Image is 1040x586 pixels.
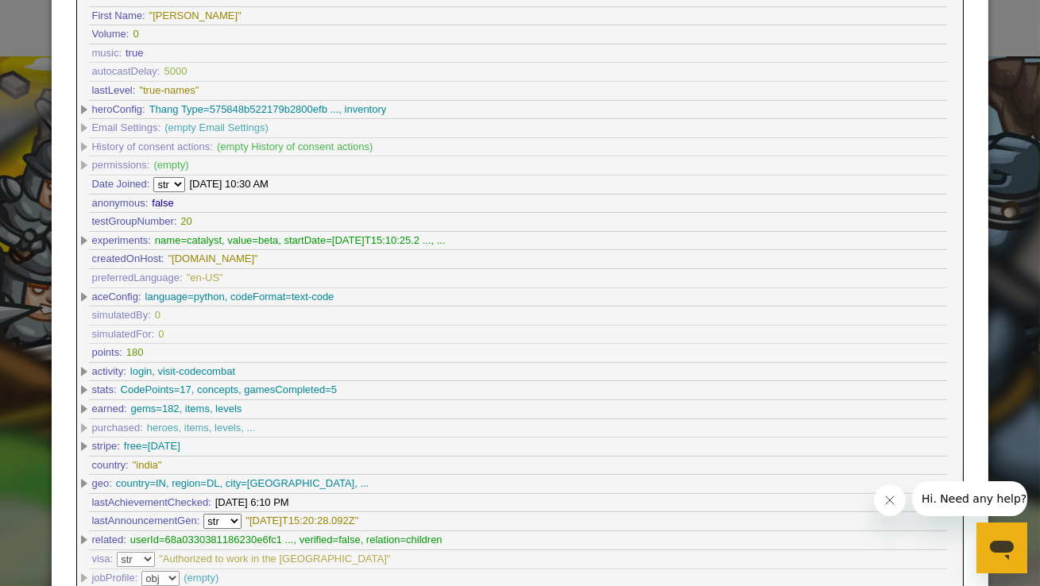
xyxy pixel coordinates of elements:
span: autocastDelay: [91,64,160,79]
div: login, visit-codecombat [130,364,235,380]
span: experiments: [91,233,150,249]
span: related: [91,533,126,548]
span: simulatedFor: [91,327,154,342]
div: 0 [155,308,195,323]
div: (empty History of consent actions) [217,140,373,155]
span: Date Joined: [91,177,149,192]
div: free=[DATE] [124,439,180,454]
span: First Name: [91,9,145,24]
div: CodePoints=17, concepts, gamesCompleted=5 [121,383,337,398]
span: earned: [91,402,126,417]
div: 5000 [164,64,203,79]
div: name=catalyst, value=beta, startDate=[DATE]T15:10:25.2 ..., ... [155,233,446,249]
span: aceConfig: [91,290,141,305]
span: History of consent actions: [91,140,212,155]
div: country=IN, region=DL, city=[GEOGRAPHIC_DATA], ... [116,476,369,492]
div: "[PERSON_NAME]" [149,9,242,24]
span: points: [91,345,122,360]
span: preferredLanguage: [91,271,182,286]
span: purchased: [91,421,142,436]
div: "true-names" [139,83,199,98]
span: geo: [91,476,111,492]
span: Volume: [91,27,129,42]
div: [DATE] 6:10 PM [215,495,289,511]
div: "en-US" [187,271,226,286]
div: (empty) [184,571,223,586]
div: heroes, items, levels, ... [147,421,256,436]
div: userId=68a0330381186230e6fc1 ..., verified=false, relation=children [130,533,443,548]
span: visa: [91,552,113,567]
div: Thang Type=575848b522179b2800efb ..., inventory [149,102,387,118]
div: (empty Email Settings) [164,121,269,136]
div: false [152,196,191,211]
span: permissions: [91,158,149,173]
iframe: Message from company [912,481,1027,516]
div: 0 [158,327,198,342]
span: heroConfig: [91,102,145,118]
div: 180 [126,345,166,360]
div: "[DOMAIN_NAME]" [168,252,258,267]
div: 20 [180,214,220,229]
span: lastAchievementChecked: [91,495,211,511]
div: 0 [133,27,172,42]
span: stats: [91,383,116,398]
div: true [126,46,165,61]
div: [DATE] 10:30 AM [189,177,268,192]
span: simulatedBy: [91,308,150,323]
span: stripe: [91,439,119,454]
div: "india" [133,458,172,473]
div: "[DATE]T15:20:28.092Z" [246,514,358,529]
div: (empty) [153,158,193,173]
div: gems=182, items, levels [131,402,242,417]
iframe: Button to launch messaging window [976,522,1027,573]
div: "Authorized to work in the [GEOGRAPHIC_DATA]" [159,552,390,567]
span: activity: [91,364,126,380]
span: country: [91,458,128,473]
div: language=python, codeFormat=text-code [145,290,334,305]
span: testGroupNumber: [91,214,176,229]
span: Email Settings: [91,121,160,136]
iframe: Close message [874,484,906,516]
span: lastLevel: [91,83,135,98]
span: createdOnHost: [91,252,164,267]
span: jobProfile: [91,571,137,586]
span: music: [91,46,122,61]
span: lastAnnouncementGen: [91,514,199,529]
span: anonymous: [91,196,148,211]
